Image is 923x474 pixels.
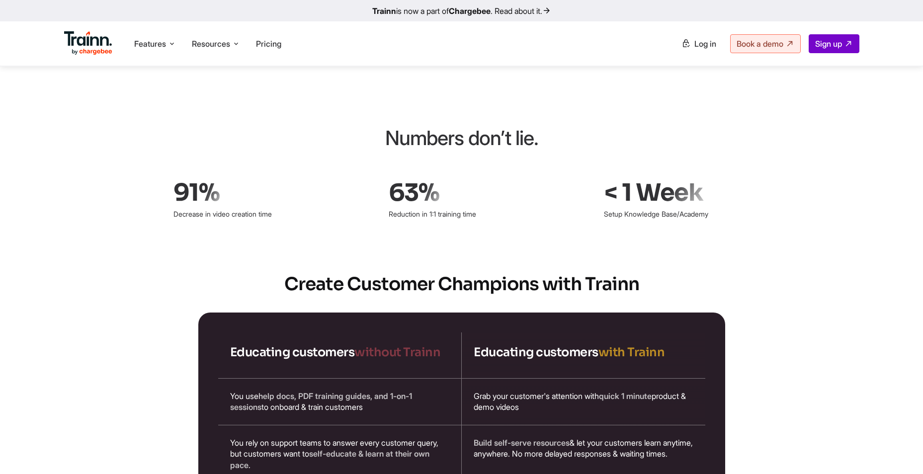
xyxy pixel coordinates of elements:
[218,379,462,425] div: You use to onboard & train customers
[231,123,693,153] div: Numbers don’t lie.
[192,38,230,49] span: Resources
[873,426,923,474] div: Widget de chat
[604,180,705,206] b: < 1 Week
[372,6,396,16] b: Trainn
[604,206,748,222] p: Setup Knowledge Base/Academy
[815,39,842,49] span: Sign up
[354,345,440,360] span: without Trainn
[230,449,429,470] span: self-educate & learn at their own pace
[598,345,665,360] span: with Trainn
[873,426,923,474] iframe: Chat Widget
[389,180,441,206] b: 63%
[256,39,281,49] a: Pricing
[230,391,412,412] span: help docs, PDF training guides, and 1-on-1 sessions
[134,38,166,49] span: Features
[173,180,222,206] b: 91%
[173,206,318,222] p: Decrease in video creation time
[694,39,716,49] span: Log in
[737,39,783,49] span: Book a demo
[474,344,693,360] h4: Educating customers
[230,344,450,360] h4: Educating customers
[730,34,801,53] a: Book a demo
[104,272,820,297] h2: Create Customer Champions with Trainn
[462,379,705,425] div: Grab your customer's attention with product & demo videos
[599,391,652,401] span: quick 1 minute
[474,438,570,448] span: Build self-serve resources
[64,31,113,55] img: Trainn Logo
[809,34,859,53] a: Sign up
[389,206,533,222] p: Reduction in 1:1 training time
[449,6,491,16] b: Chargebee
[675,35,722,53] a: Log in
